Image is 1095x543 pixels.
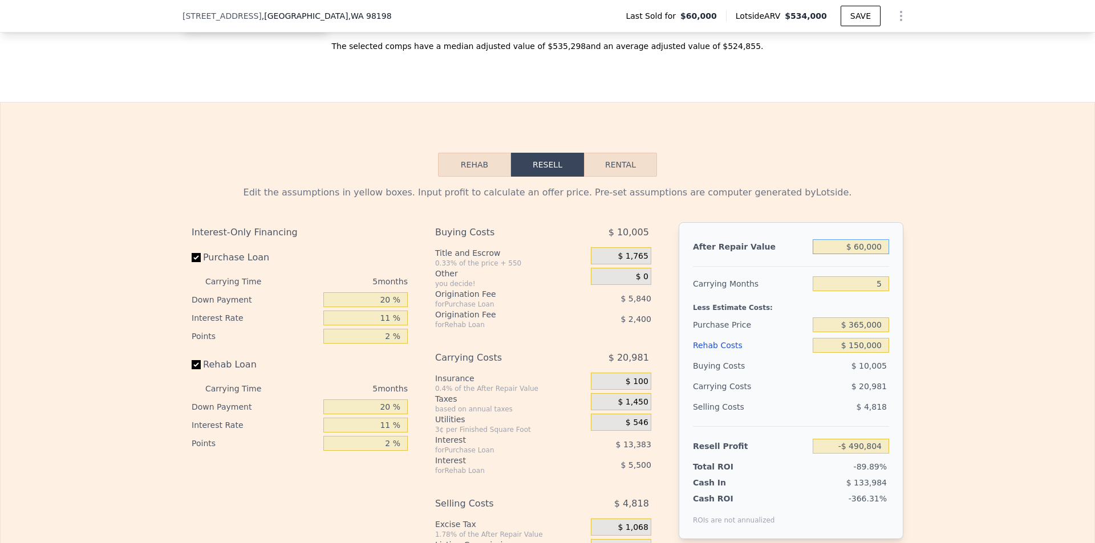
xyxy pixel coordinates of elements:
span: Last Sold for [626,10,680,22]
div: Edit the assumptions in yellow boxes. Input profit to calculate an offer price. Pre-set assumptio... [192,186,903,199]
div: Down Payment [192,398,319,416]
div: 5 months [284,379,408,398]
div: Rehab Costs [693,335,808,356]
input: Rehab Loan [192,360,201,369]
div: Utilities [435,414,586,425]
div: Interest-Only Financing [192,222,408,243]
span: $ 1,765 [618,251,648,262]
div: Origination Fee [435,288,562,300]
button: Show Options [890,5,912,27]
div: Carrying Time [205,379,279,398]
div: Excise Tax [435,518,586,530]
span: $ 2,400 [620,315,651,324]
div: ROIs are not annualized [693,504,775,525]
div: for Rehab Loan [435,320,562,329]
span: $ 133,984 [846,478,887,487]
button: Rental [584,153,657,177]
span: $ 4,818 [614,493,649,514]
span: $ 20,981 [851,382,887,391]
span: $ 0 [636,272,648,282]
div: Less Estimate Costs: [693,294,889,315]
span: $ 546 [626,418,648,428]
span: $ 1,068 [618,522,648,533]
div: Down Payment [192,291,319,309]
label: Rehab Loan [192,354,319,375]
div: Resell Profit [693,436,808,456]
div: Total ROI [693,461,764,472]
div: Interest [435,455,562,466]
span: $60,000 [680,10,717,22]
span: $ 100 [626,377,648,387]
span: [STREET_ADDRESS] [182,10,262,22]
div: Insurance [435,373,586,384]
span: $ 20,981 [609,348,649,368]
span: $534,000 [785,11,827,21]
input: Purchase Loan [192,253,201,262]
div: Points [192,434,319,452]
div: Buying Costs [435,222,562,243]
span: $ 5,840 [620,294,651,303]
div: Carrying Costs [435,348,562,368]
div: Cash ROI [693,493,775,504]
span: $ 1,450 [618,397,648,407]
span: Lotside ARV [736,10,785,22]
div: based on annual taxes [435,405,586,414]
span: $ 10,005 [851,361,887,370]
button: Resell [511,153,584,177]
div: 5 months [284,272,408,291]
div: Carrying Costs [693,376,764,397]
span: $ 5,500 [620,460,651,469]
button: Rehab [438,153,511,177]
div: Other [435,268,586,279]
span: $ 4,818 [857,402,887,411]
span: -89.89% [854,462,887,471]
div: Carrying Months [693,273,808,294]
div: Taxes [435,393,586,405]
button: SAVE [841,6,881,26]
div: Selling Costs [435,493,562,514]
div: The selected comps have a median adjusted value of $535,298 and an average adjusted value of $524... [182,31,912,52]
div: 3¢ per Finished Square Foot [435,425,586,434]
div: 1.78% of the After Repair Value [435,530,586,539]
label: Purchase Loan [192,247,319,268]
span: $ 10,005 [609,222,649,243]
div: you decide! [435,279,586,288]
div: Selling Costs [693,397,808,417]
div: Interest [435,434,562,446]
div: Interest Rate [192,416,319,434]
div: for Rehab Loan [435,466,562,475]
div: 0.33% of the price + 550 [435,259,586,268]
div: Points [192,327,319,345]
div: Buying Costs [693,356,808,376]
span: , [GEOGRAPHIC_DATA] [262,10,392,22]
div: Carrying Time [205,272,279,291]
div: Title and Escrow [435,247,586,259]
span: -366.31% [849,494,887,503]
div: Cash In [693,477,764,488]
div: Purchase Price [693,315,808,335]
span: $ 13,383 [616,440,651,449]
span: , WA 98198 [348,11,391,21]
div: Origination Fee [435,309,562,320]
div: After Repair Value [693,236,808,257]
div: Interest Rate [192,309,319,327]
div: 0.4% of the After Repair Value [435,384,586,393]
div: for Purchase Loan [435,300,562,309]
div: for Purchase Loan [435,446,562,455]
